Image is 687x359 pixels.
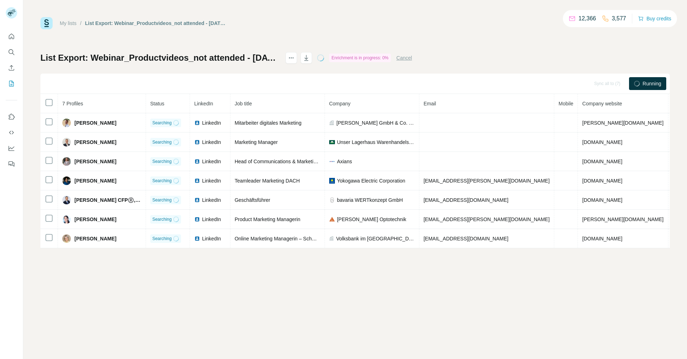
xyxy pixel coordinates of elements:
span: [PERSON_NAME] GmbH & Co. KGaA [336,119,414,126]
span: [PERSON_NAME] [74,235,116,242]
span: Searching [152,158,172,165]
span: Unser Lagerhaus Warenhandelsgesellschaft m.B.H. [337,139,415,146]
button: Enrich CSV [6,61,17,74]
span: Volksbank im [GEOGRAPHIC_DATA] eG [336,235,414,242]
button: Use Surfe API [6,126,17,139]
span: [EMAIL_ADDRESS][DOMAIN_NAME] [424,197,508,203]
button: Quick start [6,30,17,43]
img: LinkedIn logo [194,197,200,203]
img: LinkedIn logo [194,216,200,222]
span: Searching [152,216,172,223]
img: company-logo [329,178,335,184]
span: 7 Profiles [62,101,83,106]
span: Searching [152,139,172,145]
button: Dashboard [6,142,17,155]
img: LinkedIn logo [194,120,200,126]
span: Marketing Manager [235,139,278,145]
span: [PERSON_NAME] [74,216,116,223]
span: [PERSON_NAME] [74,119,116,126]
span: Searching [152,197,172,203]
span: [PERSON_NAME][DOMAIN_NAME] [582,120,663,126]
button: Cancel [396,54,412,61]
p: 12,366 [579,14,596,23]
li: / [80,20,82,27]
span: [DOMAIN_NAME] [582,178,622,184]
img: Avatar [62,196,71,204]
img: Avatar [62,234,71,243]
img: company-logo [329,197,335,203]
img: LinkedIn logo [194,236,200,241]
button: My lists [6,77,17,90]
img: Avatar [62,138,71,146]
span: Mobile [559,101,573,106]
img: Surfe Logo [40,17,53,29]
span: [PERSON_NAME][DOMAIN_NAME] [582,216,663,222]
span: LinkedIn [202,139,221,146]
span: Status [150,101,165,106]
span: Product Marketing Managerin [235,216,301,222]
span: Company website [582,101,622,106]
span: [PERSON_NAME] [74,158,116,165]
p: 3,577 [612,14,626,23]
span: [PERSON_NAME] CFP®️, LL.M. [74,196,141,204]
button: actions [286,52,297,64]
span: LinkedIn [202,235,221,242]
span: LinkedIn [202,196,221,204]
a: My lists [60,20,77,26]
span: [DOMAIN_NAME] [582,236,622,241]
span: Searching [152,120,172,126]
span: [EMAIL_ADDRESS][PERSON_NAME][DOMAIN_NAME] [424,216,550,222]
button: Buy credits [638,14,671,24]
span: Job title [235,101,252,106]
span: LinkedIn [194,101,213,106]
span: [DOMAIN_NAME] [582,159,622,164]
span: Online Marketing Managerin – Schwerpunkt Social Media & Community Management [235,236,424,241]
div: List Export: Webinar_Productvideos_not attended - [DATE] 09:57 [85,20,227,27]
span: Email [424,101,436,106]
span: Geschäftsführer [235,197,271,203]
img: LinkedIn logo [194,178,200,184]
span: LinkedIn [202,119,221,126]
span: LinkedIn [202,177,221,184]
span: [EMAIL_ADDRESS][DOMAIN_NAME] [424,236,508,241]
span: Teamleader Marketing DACH [235,178,300,184]
span: Running [643,80,661,87]
span: [PERSON_NAME] [74,177,116,184]
span: [PERSON_NAME] [74,139,116,146]
button: Use Surfe on LinkedIn [6,110,17,123]
span: LinkedIn [202,158,221,165]
span: Head of Communications & Marketing VE CEE ICT [235,159,348,164]
img: company-logo [329,216,335,222]
img: LinkedIn logo [194,159,200,164]
div: Enrichment is in progress: 0% [329,54,390,62]
span: LinkedIn [202,216,221,223]
span: Searching [152,235,172,242]
span: [DOMAIN_NAME] [582,197,622,203]
img: Avatar [62,119,71,127]
img: LinkedIn logo [194,139,200,145]
span: [EMAIL_ADDRESS][PERSON_NAME][DOMAIN_NAME] [424,178,550,184]
h1: List Export: Webinar_Productvideos_not attended - [DATE] 09:57 [40,52,279,64]
span: Mitarbeiter digitales Marketing [235,120,302,126]
img: company-logo [329,159,335,164]
img: Avatar [62,176,71,185]
span: Axians [337,158,352,165]
img: Avatar [62,157,71,166]
span: [PERSON_NAME] Optotechnik [337,216,406,223]
button: Feedback [6,158,17,170]
span: [DOMAIN_NAME] [582,139,622,145]
button: Search [6,46,17,59]
img: Avatar [62,215,71,224]
span: Company [329,101,351,106]
span: bavaria WERTkonzept GmbH [337,196,403,204]
span: Yokogawa Electric Corporation [337,177,405,184]
span: Searching [152,178,172,184]
img: company-logo [329,139,335,145]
